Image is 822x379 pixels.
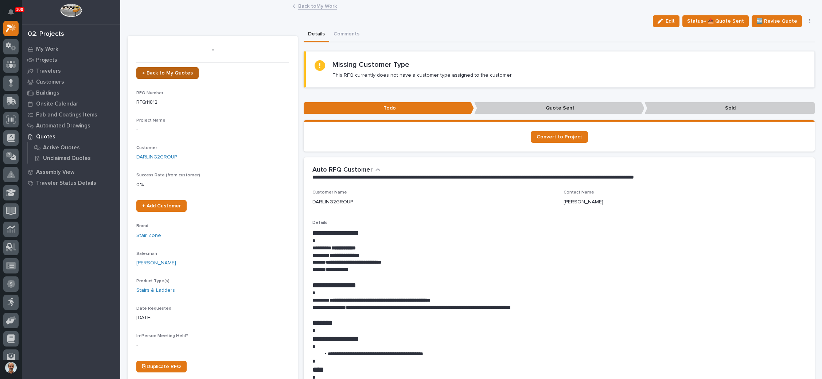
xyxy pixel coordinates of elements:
a: Customers [22,76,120,87]
button: Notifications [3,4,19,20]
a: Automated Drawings [22,120,120,131]
span: In-Person Meeting Held? [136,334,188,338]
span: + Add Customer [142,203,181,208]
p: Quotes [36,134,55,140]
a: Projects [22,54,120,65]
p: Travelers [36,68,61,74]
h2: Auto RFQ Customer [312,166,373,174]
span: Brand [136,224,148,228]
span: RFQ Number [136,91,163,95]
p: RFQ11812 [136,99,289,106]
p: Projects [36,57,57,64]
p: Unclaimed Quotes [43,155,91,162]
h2: Missing Customer Type [332,60,409,69]
p: 0 % [136,181,289,189]
span: Convert to Project [537,134,582,139]
a: My Work [22,43,120,54]
span: ⎘ Duplicate RFQ [142,364,181,369]
span: Edit [666,18,675,24]
button: Status→ 📤 Quote Sent [682,15,749,27]
a: Fab and Coatings Items [22,109,120,120]
a: Convert to Project [531,131,588,143]
p: This RFQ currently does not have a customer type assigned to the customer [332,72,512,79]
span: Contact Name [564,190,594,195]
span: 🆕 Revise Quote [756,17,797,26]
button: Edit [653,15,679,27]
a: Back toMy Work [298,1,337,10]
a: Stair Zone [136,232,161,240]
button: users-avatar [3,360,19,375]
p: Customers [36,79,64,85]
a: ← Back to My Quotes [136,67,199,79]
p: Sold [644,102,815,114]
img: Workspace Logo [60,4,82,17]
a: Traveler Status Details [22,177,120,188]
div: Notifications100 [9,9,19,20]
span: Customer Name [312,190,347,195]
p: Active Quotes [43,145,80,151]
p: Quote Sent [474,102,644,114]
a: DARLING2GROUP [136,153,177,161]
p: - [136,126,289,134]
span: Success Rate (from customer) [136,173,200,177]
a: [PERSON_NAME] [136,259,176,267]
a: Active Quotes [28,142,120,153]
p: - [136,45,289,55]
a: Stairs & Ladders [136,287,175,294]
p: Onsite Calendar [36,101,78,107]
span: Details [312,221,327,225]
span: Status→ 📤 Quote Sent [687,17,744,26]
a: Travelers [22,65,120,76]
p: 100 [16,7,23,12]
span: Customer [136,146,157,150]
button: Auto RFQ Customer [312,166,381,174]
p: Fab and Coatings Items [36,112,97,118]
a: Onsite Calendar [22,98,120,109]
button: 🆕 Revise Quote [752,15,802,27]
p: Todo [304,102,474,114]
div: 02. Projects [28,30,64,38]
a: Buildings [22,87,120,98]
p: Assembly View [36,169,74,176]
span: Project Name [136,118,165,123]
a: ⎘ Duplicate RFQ [136,361,187,372]
a: Unclaimed Quotes [28,153,120,163]
button: Comments [329,27,364,42]
span: ← Back to My Quotes [142,70,193,76]
p: Traveler Status Details [36,180,96,187]
p: - [136,341,289,349]
a: + Add Customer [136,200,187,212]
p: Automated Drawings [36,123,90,129]
span: Salesman [136,252,157,256]
a: Assembly View [22,166,120,177]
p: [PERSON_NAME] [564,198,603,206]
p: Buildings [36,90,59,96]
p: DARLING2GROUP [312,198,353,206]
a: Quotes [22,131,120,142]
p: [DATE] [136,314,289,322]
span: Date Requested [136,306,171,311]
span: Product Type(s) [136,279,170,283]
p: My Work [36,46,58,53]
button: Details [304,27,329,42]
